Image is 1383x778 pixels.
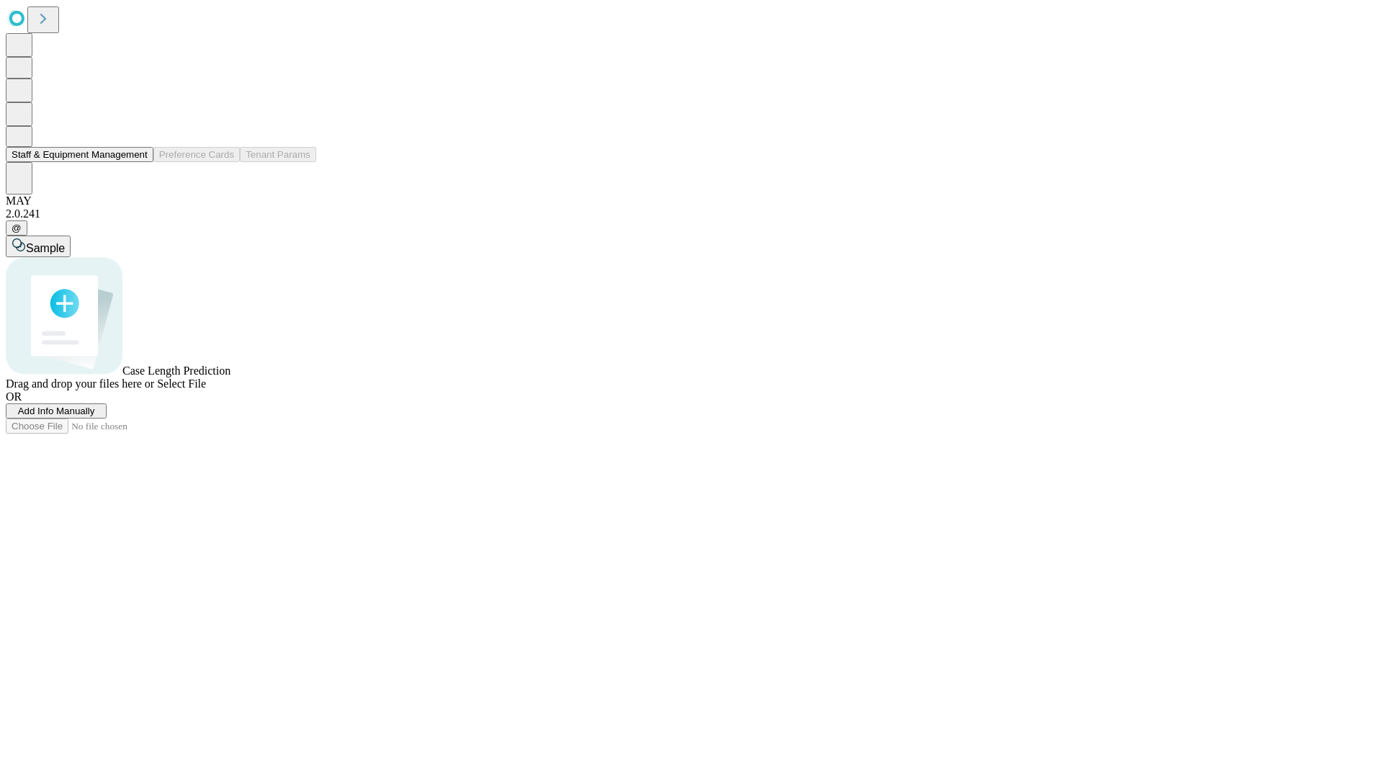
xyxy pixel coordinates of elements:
button: @ [6,220,27,236]
span: Case Length Prediction [122,365,230,377]
button: Tenant Params [240,147,316,162]
span: Sample [26,242,65,254]
span: OR [6,390,22,403]
div: MAY [6,194,1377,207]
button: Add Info Manually [6,403,107,419]
span: Drag and drop your files here or [6,377,154,390]
div: 2.0.241 [6,207,1377,220]
button: Preference Cards [153,147,240,162]
span: @ [12,223,22,233]
button: Sample [6,236,71,257]
span: Select File [157,377,206,390]
button: Staff & Equipment Management [6,147,153,162]
span: Add Info Manually [18,406,95,416]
